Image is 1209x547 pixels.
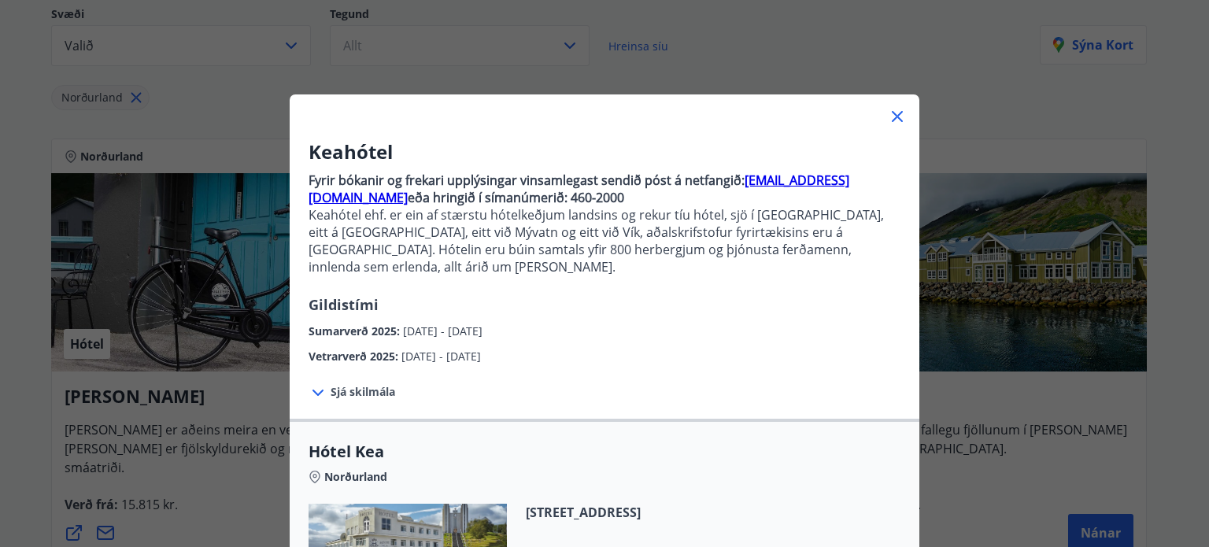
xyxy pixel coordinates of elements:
span: Norðurland [324,469,387,485]
span: Gildistími [309,295,379,314]
span: Sumarverð 2025 : [309,323,403,338]
span: Sjá skilmála [331,384,395,400]
h3: Keahótel [309,139,900,165]
strong: eða hringið í símanúmerið: 460-2000 [408,189,624,206]
a: [EMAIL_ADDRESS][DOMAIN_NAME] [309,172,849,206]
span: [DATE] - [DATE] [403,323,482,338]
span: Vetrarverð 2025 : [309,349,401,364]
span: Hótel Kea [309,441,900,463]
p: Keahótel ehf. er ein af stærstu hótelkeðjum landsins og rekur tíu hótel, sjö í [GEOGRAPHIC_DATA],... [309,206,900,275]
strong: Fyrir bókanir og frekari upplýsingar vinsamlegast sendið póst á netfangið: [309,172,745,189]
span: [STREET_ADDRESS] [526,504,710,521]
span: [DATE] - [DATE] [401,349,481,364]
